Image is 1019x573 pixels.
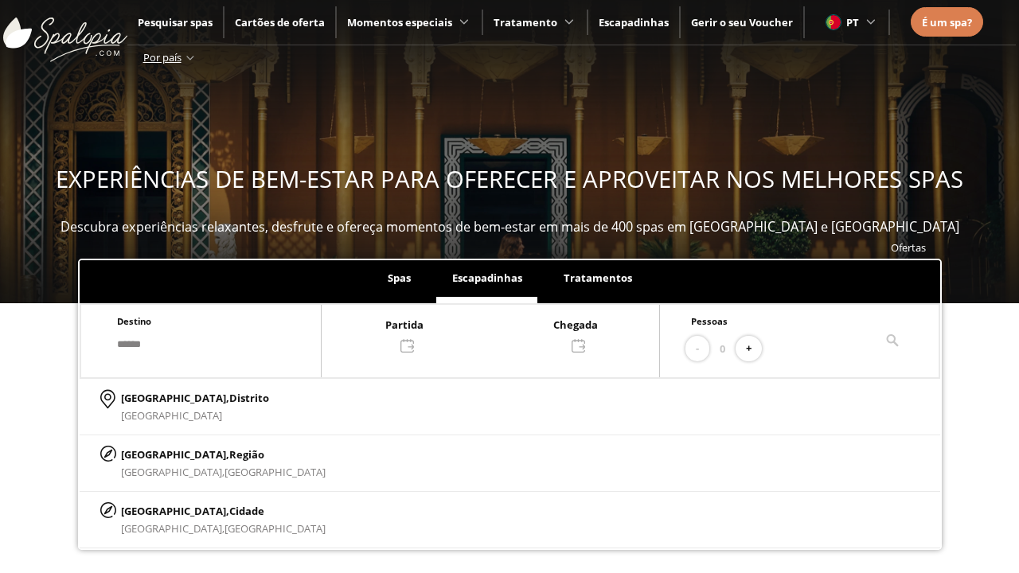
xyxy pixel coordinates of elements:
[599,15,669,29] a: Escapadinhas
[121,521,224,536] span: [GEOGRAPHIC_DATA],
[224,521,326,536] span: [GEOGRAPHIC_DATA]
[691,15,793,29] a: Gerir o seu Voucher
[235,15,325,29] a: Cartões de oferta
[720,340,725,357] span: 0
[121,389,269,407] p: [GEOGRAPHIC_DATA],
[121,465,224,479] span: [GEOGRAPHIC_DATA],
[388,271,411,285] span: Spas
[3,2,127,62] img: ImgLogoSpalopia.BvClDcEz.svg
[922,15,972,29] span: É um spa?
[922,14,972,31] a: É um spa?
[117,315,151,327] span: Destino
[56,163,963,195] span: EXPERIÊNCIAS DE BEM-ESTAR PARA OFERECER E APROVEITAR NOS MELHORES SPAS
[229,504,264,518] span: Cidade
[736,336,762,362] button: +
[121,446,326,463] p: [GEOGRAPHIC_DATA],
[121,502,326,520] p: [GEOGRAPHIC_DATA],
[691,315,728,327] span: Pessoas
[138,15,213,29] a: Pesquisar spas
[121,408,222,423] span: [GEOGRAPHIC_DATA]
[224,465,326,479] span: [GEOGRAPHIC_DATA]
[891,240,926,255] a: Ofertas
[452,271,522,285] span: Escapadinhas
[685,336,709,362] button: -
[143,50,182,64] span: Por país
[229,447,264,462] span: Região
[229,391,269,405] span: Distrito
[564,271,632,285] span: Tratamentos
[61,218,959,236] span: Descubra experiências relaxantes, desfrute e ofereça momentos de bem-estar em mais de 400 spas em...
